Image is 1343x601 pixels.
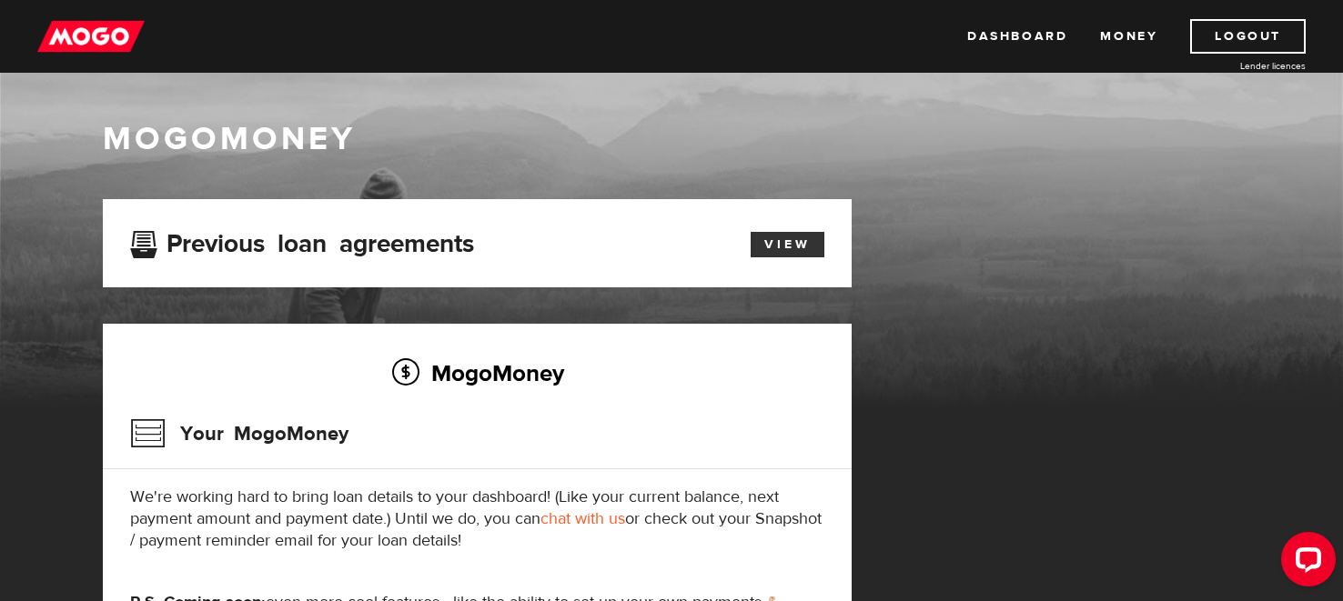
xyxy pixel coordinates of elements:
[130,229,474,253] h3: Previous loan agreements
[1100,19,1157,54] a: Money
[1267,525,1343,601] iframe: LiveChat chat widget
[967,19,1067,54] a: Dashboard
[540,508,625,529] a: chat with us
[37,19,145,54] img: mogo_logo-11ee424be714fa7cbb0f0f49df9e16ec.png
[1190,19,1306,54] a: Logout
[1169,59,1306,73] a: Lender licences
[103,120,1240,158] h1: MogoMoney
[751,232,824,257] a: View
[130,410,348,457] h3: Your MogoMoney
[130,354,824,392] h2: MogoMoney
[130,486,824,552] p: We're working hard to bring loan details to your dashboard! (Like your current balance, next paym...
